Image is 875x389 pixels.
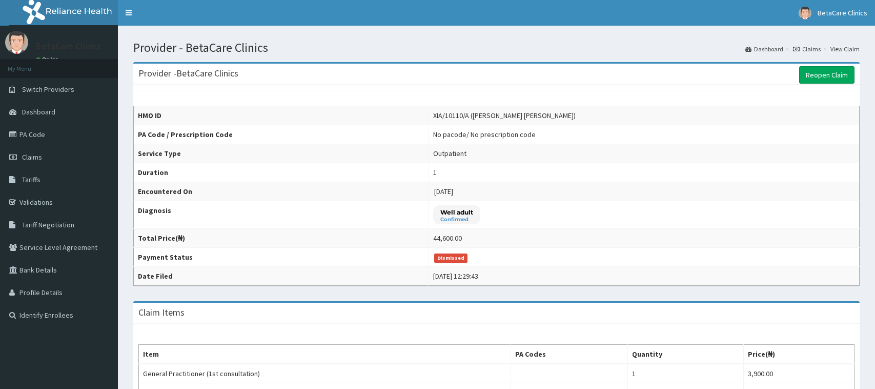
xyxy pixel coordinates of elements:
span: Claims [22,152,42,162]
th: Diagnosis [134,201,429,229]
a: Claims [793,45,821,53]
div: Outpatient [433,148,466,159]
span: BetaCare Clinics [818,8,867,17]
span: Dashboard [22,107,55,116]
th: Quantity [628,345,743,364]
span: Dismissed [434,254,468,263]
small: Confirmed [440,217,473,222]
th: Duration [134,163,429,182]
h3: Provider - BetaCare Clinics [138,69,238,78]
img: User Image [5,31,28,54]
th: Encountered On [134,182,429,201]
th: Total Price(₦) [134,229,429,248]
div: 44,600.00 [433,233,462,243]
div: No pacode / No prescription code [433,129,536,140]
div: [DATE] 12:29:43 [433,271,478,281]
h1: Provider - BetaCare Clinics [133,41,860,54]
a: Online [36,56,60,63]
th: Service Type [134,144,429,163]
td: 3,900.00 [743,364,854,383]
th: HMO ID [134,106,429,125]
a: Dashboard [745,45,783,53]
th: Payment Status [134,248,429,267]
th: PA Codes [511,345,628,364]
a: Reopen Claim [799,66,854,84]
a: View Claim [830,45,860,53]
span: Switch Providers [22,85,74,94]
th: Item [139,345,511,364]
span: [DATE] [434,187,453,196]
h3: Claim Items [138,308,185,317]
div: 1 [433,167,437,178]
th: Price(₦) [743,345,854,364]
div: XIA/10110/A ([PERSON_NAME] [PERSON_NAME]) [433,110,576,121]
th: PA Code / Prescription Code [134,125,429,144]
p: BetaCare Clinics [36,42,101,51]
span: Tariff Negotiation [22,220,74,229]
th: Date Filed [134,267,429,286]
td: 1 [628,364,743,383]
p: Well adult [440,208,473,217]
span: Tariffs [22,175,40,184]
img: User Image [799,7,811,20]
td: General Practitioner (1st consultation) [139,364,511,383]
